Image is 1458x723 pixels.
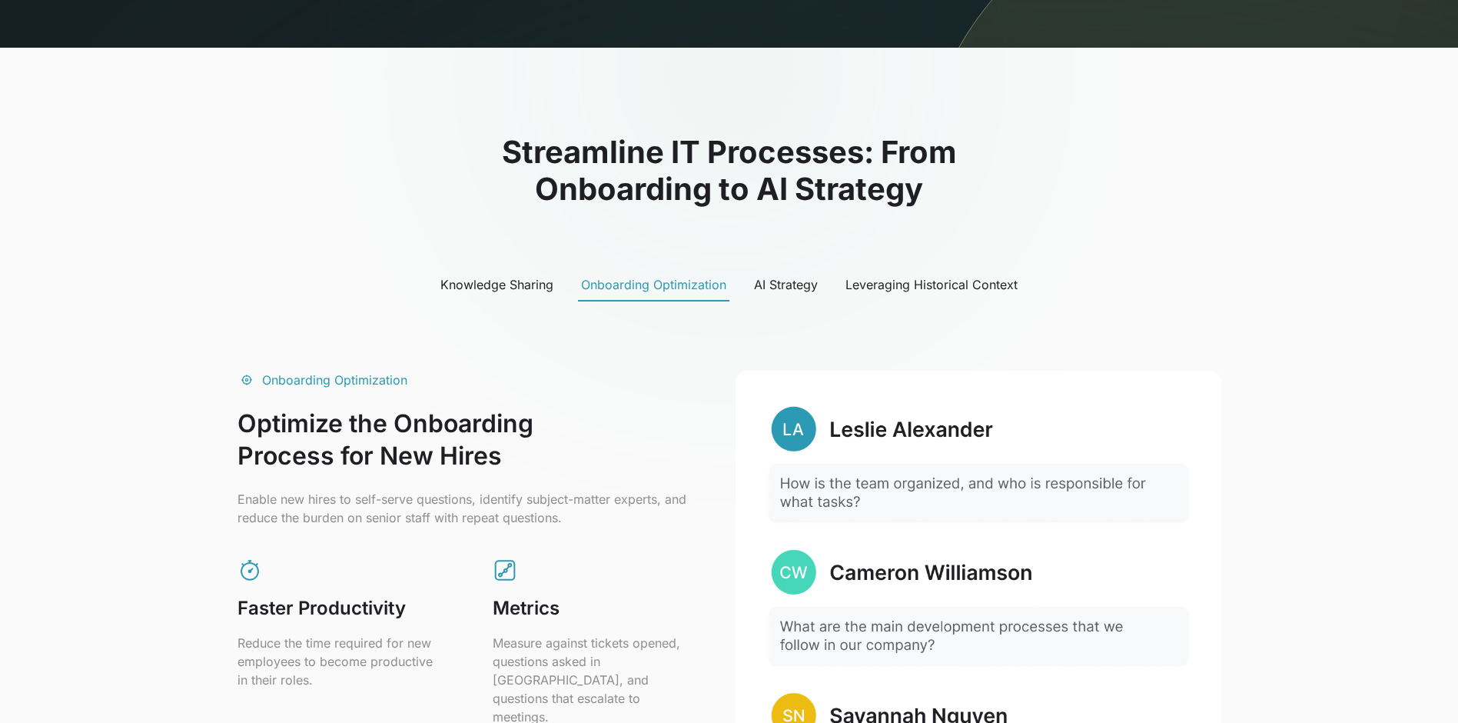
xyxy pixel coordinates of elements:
h2: Metrics [493,595,699,621]
h2: Streamline IT Processes: From Onboarding to AI Strategy [237,134,1221,208]
h3: Optimize the Onboarding Process for New Hires [237,408,699,471]
div: Knowledge Sharing [440,275,553,294]
div: Leveraging Historical Context [845,275,1018,294]
h2: Faster Productivity [237,595,443,621]
iframe: Chat Widget [1381,649,1458,723]
p: Reduce the time required for new employees to become productive in their roles. [237,634,443,689]
p: Enable new hires to self-serve questions, identify subject-matter experts, and reduce the burden ... [237,490,699,527]
div: Onboarding Optimization [262,371,407,389]
div: AI Strategy [754,275,818,294]
div: Onboarding Optimization [581,275,726,294]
